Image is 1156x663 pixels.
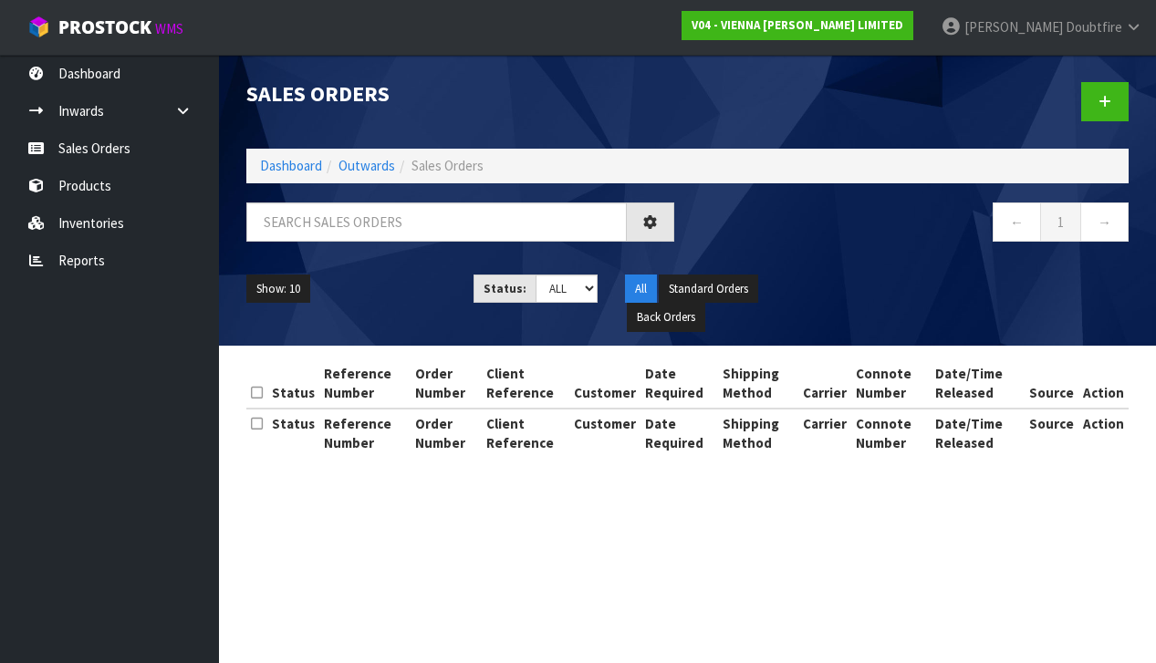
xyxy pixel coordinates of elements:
th: Reference Number [319,359,411,409]
button: Back Orders [627,303,705,332]
small: WMS [155,20,183,37]
th: Carrier [798,359,851,409]
th: Action [1078,359,1129,409]
th: Date/Time Released [931,409,1025,458]
th: Carrier [798,409,851,458]
a: Outwards [338,157,395,174]
th: Shipping Method [718,359,798,409]
th: Client Reference [482,359,570,409]
h1: Sales Orders [246,82,674,106]
th: Order Number [411,359,481,409]
button: All [625,275,657,304]
th: Date/Time Released [931,359,1025,409]
a: → [1080,202,1129,242]
input: Search sales orders [246,202,627,242]
th: Date Required [640,409,717,458]
span: Doubtfire [1066,18,1122,36]
th: Client Reference [482,409,570,458]
strong: Status: [484,281,526,296]
span: [PERSON_NAME] [964,18,1063,36]
th: Action [1078,409,1129,458]
th: Reference Number [319,409,411,458]
a: Dashboard [260,157,322,174]
button: Show: 10 [246,275,310,304]
img: cube-alt.png [27,16,50,38]
span: ProStock [58,16,151,39]
th: Status [267,359,319,409]
th: Connote Number [851,359,931,409]
nav: Page navigation [702,202,1130,247]
span: Sales Orders [411,157,484,174]
th: Customer [569,359,640,409]
th: Customer [569,409,640,458]
strong: V04 - VIENNA [PERSON_NAME] LIMITED [692,17,903,33]
th: Source [1025,409,1078,458]
th: Date Required [640,359,717,409]
a: ← [993,202,1041,242]
a: 1 [1040,202,1081,242]
th: Source [1025,359,1078,409]
th: Status [267,409,319,458]
th: Shipping Method [718,409,798,458]
button: Standard Orders [659,275,758,304]
th: Connote Number [851,409,931,458]
th: Order Number [411,409,481,458]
